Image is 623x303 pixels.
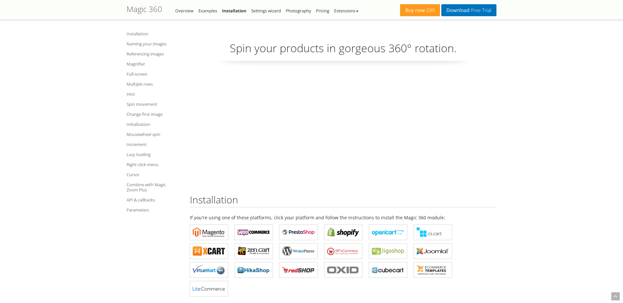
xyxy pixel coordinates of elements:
[127,70,182,78] a: Full-screen
[417,227,449,237] b: Magic 360 for CS-Cart
[327,227,360,237] b: Magic 360 for Shopify
[324,224,362,240] a: Magic 360 for Shopify
[127,171,182,178] a: Cursor
[369,224,407,240] a: Magic 360 for OpenCart
[190,194,496,207] h2: Installation
[127,206,182,214] a: Parameters
[369,262,407,278] a: Magic 360 for CubeCart
[279,224,318,240] a: Magic 360 for PrestaShop
[279,262,318,278] a: Magic 360 for redSHOP
[372,227,404,237] b: Magic 360 for OpenCart
[238,246,270,256] b: Magic 360 for Zen Cart
[334,8,359,14] a: Extensions
[327,265,360,275] b: Magic 360 for OXID
[282,227,315,237] b: Magic 360 for PrestaShop
[414,262,452,278] a: Magic 360 for ecommerce Templates
[400,4,440,16] a: Buy now£99
[175,8,193,14] a: Overview
[417,246,449,256] b: Magic 360 for Joomla
[127,161,182,168] a: Right-click menu
[414,243,452,259] a: Magic 360 for Joomla
[127,90,182,98] a: Hint
[372,265,404,275] b: Magic 360 for CubeCart
[127,151,182,158] a: Lazy loading
[425,8,435,13] span: £99
[190,243,228,259] a: Magic 360 for X-Cart
[127,100,182,108] a: Spin movement
[279,243,318,259] a: Magic 360 for WordPress
[193,284,225,294] b: Magic 360 for LiteCommerce
[316,8,329,14] a: Pricing
[190,224,228,240] a: Magic 360 for Magento
[235,243,273,259] a: Magic 360 for Zen Cart
[222,8,246,14] a: Installation
[470,8,491,13] span: Free Trial
[369,243,407,259] a: Magic 360 for Jigoshop
[198,8,217,14] a: Examples
[190,262,228,278] a: Magic 360 for VirtueMart
[417,265,449,275] b: Magic 360 for ecommerce Templates
[127,140,182,148] a: Increment
[190,214,496,221] p: If you're using one of these platforms, click your platform and follow the instructions to instal...
[414,224,452,240] a: Magic 360 for CS-Cart
[127,120,182,128] a: Initialization
[190,281,228,297] a: Magic 360 for LiteCommerce
[127,80,182,88] a: Multiple rows
[127,50,182,58] a: Referencing images
[127,181,182,194] a: Combine with Magic Zoom Plus
[251,8,281,14] a: Settings wizard
[127,5,162,13] h1: Magic 360
[235,224,273,240] a: Magic 360 for WooCommerce
[127,60,182,68] a: Magnifier
[127,30,182,38] a: Installation
[441,4,496,16] a: DownloadFree Trial
[238,265,270,275] b: Magic 360 for HikaShop
[324,243,362,259] a: Magic 360 for WP e-Commerce
[193,265,225,275] b: Magic 360 for VirtueMart
[324,262,362,278] a: Magic 360 for OXID
[282,246,315,256] b: Magic 360 for WordPress
[193,246,225,256] b: Magic 360 for X-Cart
[327,246,360,256] b: Magic 360 for WP e-Commerce
[238,227,270,237] b: Magic 360 for WooCommerce
[127,196,182,204] a: API & callbacks
[127,130,182,138] a: Mousewheel spin
[190,41,496,61] p: Spin your products in gorgeous 360° rotation.
[286,8,311,14] a: Photography
[235,262,273,278] a: Magic 360 for HikaShop
[127,110,182,118] a: Change first image
[193,227,225,237] b: Magic 360 for Magento
[372,246,404,256] b: Magic 360 for Jigoshop
[282,265,315,275] b: Magic 360 for redSHOP
[127,40,182,48] a: Naming your images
